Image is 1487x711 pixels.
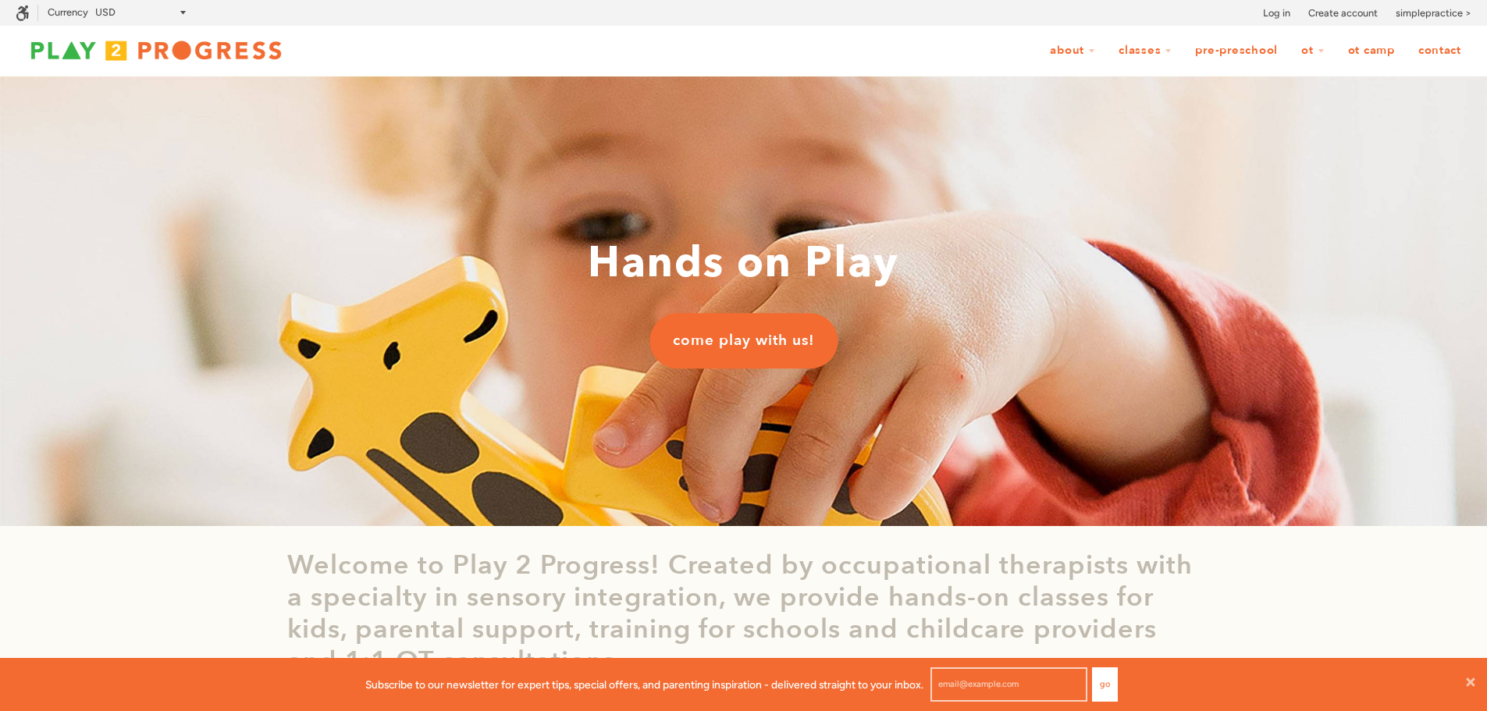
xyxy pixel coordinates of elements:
[649,314,838,368] a: come play with us!
[1308,5,1378,21] a: Create account
[1185,36,1288,66] a: Pre-Preschool
[365,676,923,693] p: Subscribe to our newsletter for expert tips, special offers, and parenting inspiration - delivere...
[1263,5,1290,21] a: Log in
[1408,36,1471,66] a: Contact
[1040,36,1105,66] a: About
[287,549,1201,677] p: Welcome to Play 2 Progress! Created by occupational therapists with a specialty in sensory integr...
[1338,36,1405,66] a: OT Camp
[1092,667,1118,702] button: Go
[1396,5,1471,21] a: simplepractice >
[930,667,1087,702] input: email@example.com
[48,6,88,18] label: Currency
[16,35,297,66] img: Play2Progress logo
[1291,36,1335,66] a: OT
[1108,36,1182,66] a: Classes
[673,331,814,351] span: come play with us!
